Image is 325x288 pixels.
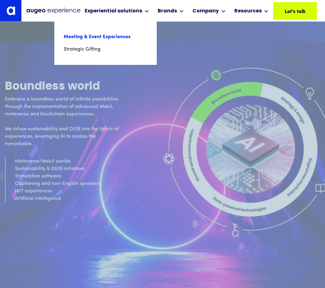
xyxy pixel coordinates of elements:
div: Resources [234,7,262,15]
a: Meeting & Event Experiences [64,31,147,43]
div: Company [192,7,219,15]
a: Strategic Gifting [64,43,147,56]
img: Augeo's "a" monogram decorative logo in white. [7,6,15,15]
div: Experiential solutions [85,7,142,15]
img: Augeo Experience business unit full logo in midnight blue. [26,8,80,14]
nav: Experiential solutions [54,21,157,65]
a: Let's talk [273,2,317,20]
div: Brands [158,7,177,15]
